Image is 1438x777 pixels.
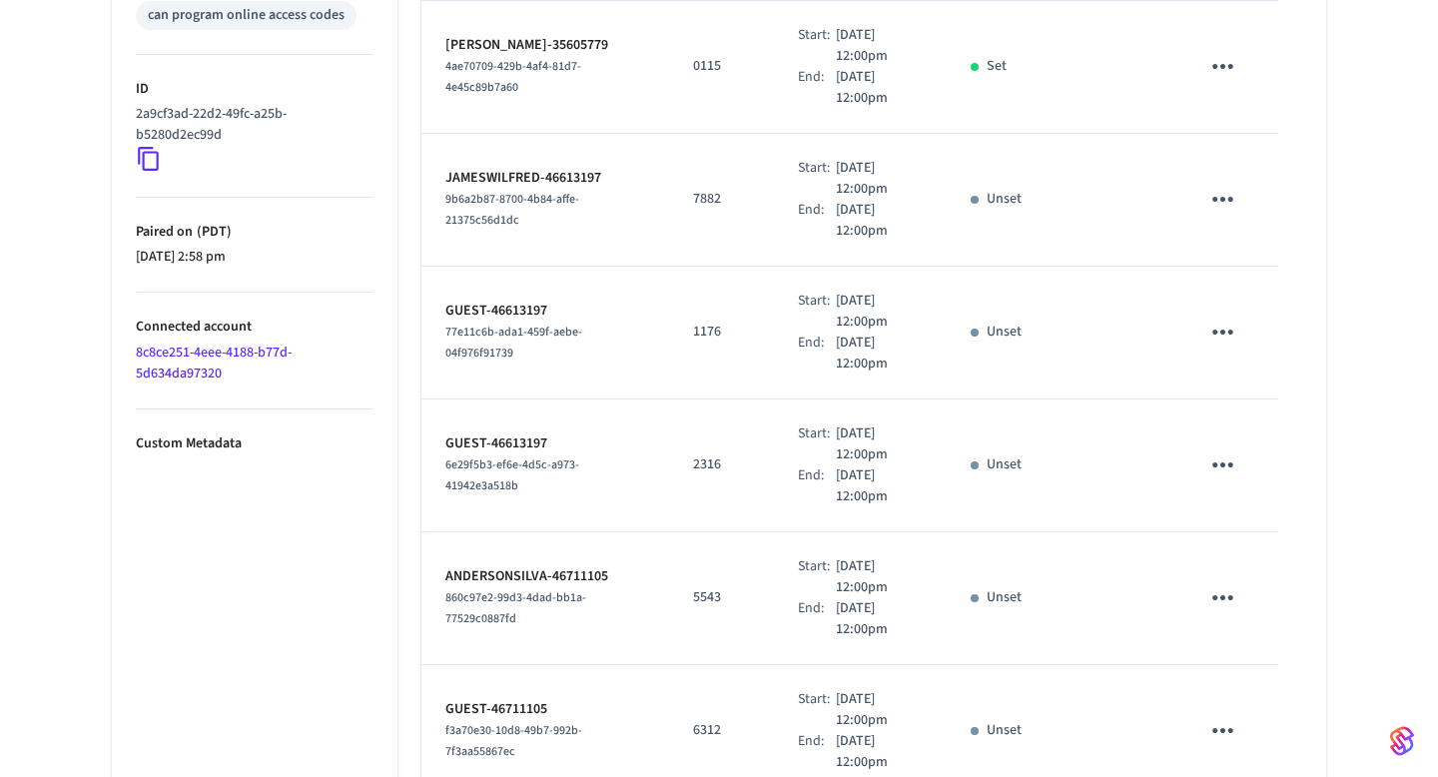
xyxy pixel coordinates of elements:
div: End: [798,67,837,109]
p: [DATE] 12:00pm [836,731,922,773]
p: JAMESWILFRED-46613197 [445,168,645,189]
p: 1176 [693,322,750,343]
p: Unset [987,720,1022,741]
p: 2316 [693,454,750,475]
p: [DATE] 12:00pm [836,598,922,640]
div: End: [798,465,837,507]
p: ANDERSONSILVA-46711105 [445,566,645,587]
div: End: [798,333,837,375]
span: 6e29f5b3-ef6e-4d5c-a973-41942e3a518b [445,456,579,494]
p: [DATE] 12:00pm [836,158,922,200]
p: 7882 [693,189,750,210]
p: [DATE] 12:00pm [836,67,922,109]
div: Start: [798,556,837,598]
p: [DATE] 12:00pm [836,291,922,333]
p: Unset [987,587,1022,608]
p: 5543 [693,587,750,608]
div: End: [798,598,837,640]
div: Start: [798,689,837,731]
div: Start: [798,25,837,67]
p: [DATE] 12:00pm [836,333,922,375]
p: Paired on [136,222,373,243]
span: ( PDT ) [193,222,232,242]
p: Custom Metadata [136,433,373,454]
p: Set [987,56,1007,77]
p: [DATE] 12:00pm [836,465,922,507]
p: Unset [987,189,1022,210]
p: GUEST-46711105 [445,699,645,720]
p: GUEST-46613197 [445,301,645,322]
div: Start: [798,158,837,200]
p: [DATE] 12:00pm [836,689,922,731]
p: [DATE] 12:00pm [836,200,922,242]
div: Start: [798,291,837,333]
p: Unset [987,454,1022,475]
p: [DATE] 12:00pm [836,556,922,598]
p: GUEST-46613197 [445,433,645,454]
p: [DATE] 12:00pm [836,25,922,67]
p: 2a9cf3ad-22d2-49fc-a25b-b5280d2ec99d [136,104,365,146]
p: 6312 [693,720,750,741]
span: f3a70e30-10d8-49b7-992b-7f3aa55867ec [445,722,582,760]
p: [PERSON_NAME]-35605779 [445,35,645,56]
div: Start: [798,423,837,465]
div: End: [798,200,837,242]
img: SeamLogoGradient.69752ec5.svg [1390,725,1414,757]
p: [DATE] 12:00pm [836,423,922,465]
span: 9b6a2b87-8700-4b84-affe-21375c56d1dc [445,191,579,229]
p: 0115 [693,56,750,77]
p: Connected account [136,317,373,338]
div: can program online access codes [148,5,345,26]
p: [DATE] 2:58 pm [136,247,373,268]
div: End: [798,731,837,773]
span: 4ae70709-429b-4af4-81d7-4e45c89b7a60 [445,58,581,96]
p: ID [136,79,373,100]
span: 77e11c6b-ada1-459f-aebe-04f976f91739 [445,324,582,362]
p: Unset [987,322,1022,343]
span: 860c97e2-99d3-4dad-bb1a-77529c0887fd [445,589,586,627]
a: 8c8ce251-4eee-4188-b77d-5d634da97320 [136,343,292,384]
